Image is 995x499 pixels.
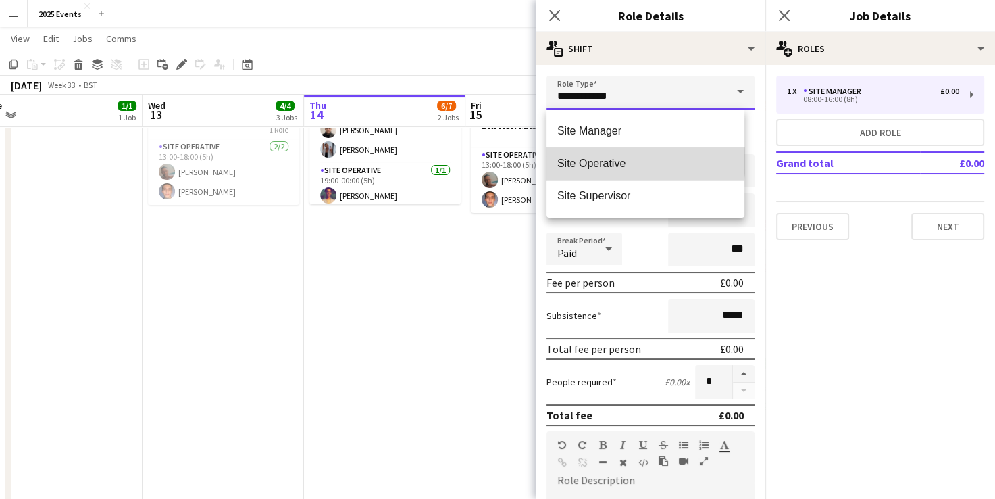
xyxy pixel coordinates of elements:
div: Total fee per person [546,342,641,356]
button: Fullscreen [699,456,709,467]
span: 15 [469,107,482,122]
label: People required [546,376,617,388]
div: 2 Jobs [438,112,459,122]
button: 2025 Events [28,1,93,27]
span: Jobs [72,32,93,45]
span: 4/4 [276,101,295,111]
span: 6/7 [437,101,456,111]
label: Subsistence [546,310,601,322]
button: Bold [598,439,607,450]
span: Wed [148,99,165,112]
span: 1/1 [118,101,136,111]
div: Shift [536,32,765,65]
button: Paste as plain text [659,456,668,467]
span: Paid [557,246,577,260]
button: Next [911,213,984,240]
span: Thu [309,99,326,112]
button: Redo [578,439,587,450]
button: Previous [776,213,849,240]
div: 1 Job [118,112,136,122]
button: Clear Formatting [618,457,628,468]
app-card-role: Site Operative2/213:00-18:00 (5h)[PERSON_NAME][PERSON_NAME] [148,139,299,205]
button: Ordered List [699,439,709,450]
span: 14 [307,107,326,122]
span: 13 [146,107,165,122]
td: Grand total [776,152,920,174]
button: Increase [733,365,755,383]
td: £0.00 [920,152,984,174]
button: Insert video [679,456,688,467]
span: Site Operative [557,157,734,170]
app-card-role: Site Operative2/213:00-18:00 (5h)[PERSON_NAME][PERSON_NAME] [471,147,622,213]
div: Roles [765,32,995,65]
div: 08:00-16:00 (8h) [787,96,959,103]
div: [DATE] [11,78,42,92]
button: Italic [618,439,628,450]
span: Week 33 [45,80,78,90]
div: Site Manager [803,87,867,96]
button: Undo [557,439,567,450]
button: HTML Code [638,457,648,468]
app-card-role: Site Operative2/219:00-00:00 (5h)[PERSON_NAME][PERSON_NAME] [309,97,461,163]
app-card-role: Site Operative1/119:00-00:00 (5h)[PERSON_NAME] [309,163,461,209]
button: Unordered List [679,439,688,450]
div: Fee per person [546,276,615,289]
div: £0.00 [720,276,744,289]
app-job-card: 13:00-18:00 (5h)2/2BRITISH MASTERS1 RoleSite Operative2/213:00-18:00 (5h)[PERSON_NAME][PERSON_NAME] [471,100,622,213]
div: £0.00 [940,87,959,96]
span: Fri [471,99,482,112]
div: 1 x [787,87,803,96]
app-job-card: 13:00-18:00 (5h)2/2BRITISH MASTERS1 RoleSite Operative2/213:00-18:00 (5h)[PERSON_NAME][PERSON_NAME] [148,92,299,205]
span: Site Supervisor [557,189,734,202]
span: Site Manager [557,124,734,137]
a: Edit [38,30,64,47]
span: View [11,32,30,45]
button: Horizontal Line [598,457,607,468]
h3: Role Details [536,7,765,24]
div: £0.00 x [665,376,690,388]
button: Add role [776,119,984,146]
button: Text Color [719,439,729,450]
h3: Job Details [765,7,995,24]
div: £0.00 [720,342,744,356]
span: Edit [43,32,59,45]
div: BST [84,80,97,90]
a: Jobs [67,30,98,47]
a: Comms [101,30,142,47]
a: View [5,30,35,47]
div: Total fee [546,408,592,422]
button: Strikethrough [659,439,668,450]
div: £0.00 [719,408,744,422]
div: 3 Jobs [276,112,297,122]
button: Underline [638,439,648,450]
span: Comms [106,32,136,45]
span: 1 Role [269,124,288,135]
